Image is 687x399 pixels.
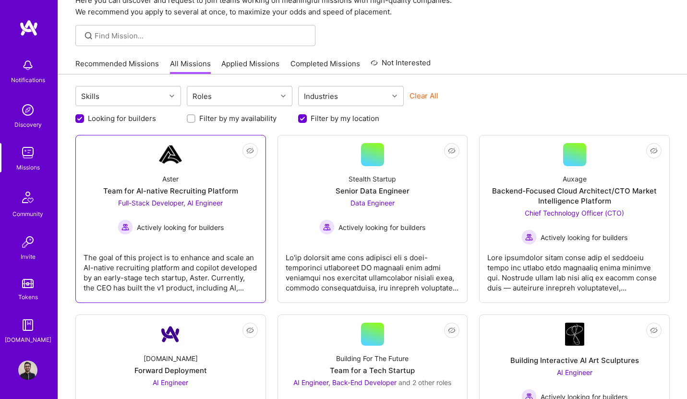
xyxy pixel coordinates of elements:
img: guide book [18,315,37,335]
i: icon EyeClosed [650,147,658,155]
img: logo [19,19,38,36]
div: Discovery [14,120,42,130]
div: Invite [21,252,36,262]
div: Senior Data Engineer [336,186,410,196]
span: Actively looking for builders [137,222,224,232]
i: icon SearchGrey [83,30,94,41]
a: Completed Missions [290,59,360,74]
div: Forward Deployment [134,365,207,375]
div: [DOMAIN_NAME] [5,335,51,345]
div: Tokens [18,292,38,302]
span: Actively looking for builders [541,232,627,242]
div: Lo'ip dolorsit ame cons adipisci eli s doei-temporinci utlaboreet DO magnaali enim admi veniamqui... [286,245,460,293]
img: discovery [18,100,37,120]
div: Lore ipsumdolor sitam conse adip el seddoeiu tempo inc utlabo etdo magnaaliq enima minimve qui. N... [487,245,662,293]
span: AI Engineer, Back-End Developer [293,378,397,387]
span: Actively looking for builders [338,222,425,232]
i: icon EyeClosed [448,326,456,334]
img: Actively looking for builders [118,219,133,235]
div: Stealth Startup [349,174,396,184]
a: Recommended Missions [75,59,159,74]
div: [DOMAIN_NAME] [144,353,198,363]
div: Auxage [563,174,587,184]
div: Notifications [11,75,45,85]
div: Missions [16,162,40,172]
label: Looking for builders [88,113,156,123]
label: Filter by my location [311,113,379,123]
i: icon EyeClosed [246,326,254,334]
img: User Avatar [18,361,37,380]
img: Company Logo [159,143,182,166]
i: icon EyeClosed [448,147,456,155]
span: AI Engineer [153,378,188,387]
span: and 2 other roles [398,378,451,387]
i: icon Chevron [169,94,174,98]
img: Actively looking for builders [319,219,335,235]
img: teamwork [18,143,37,162]
i: icon Chevron [392,94,397,98]
img: Actively looking for builders [521,230,537,245]
img: Company Logo [159,323,182,346]
a: User Avatar [16,361,40,380]
span: AI Engineer [557,368,592,376]
div: Community [12,209,43,219]
span: Data Engineer [350,199,395,207]
div: Building Interactive AI Art Sculptures [510,355,639,365]
img: tokens [22,279,34,288]
img: Community [16,186,39,209]
a: Applied Missions [221,59,279,74]
input: Find Mission... [95,31,308,41]
span: Full-Stack Developer, AI Engineer [118,199,223,207]
div: Building For The Future [336,353,409,363]
div: Industries [301,89,340,103]
button: Clear All [410,91,438,101]
div: Aster [162,174,179,184]
label: Filter by my availability [199,113,277,123]
img: Company Logo [565,323,584,346]
a: Stealth StartupSenior Data EngineerData Engineer Actively looking for buildersActively looking fo... [286,143,460,295]
i: icon Chevron [281,94,286,98]
span: Chief Technology Officer (CTO) [525,209,624,217]
div: Roles [190,89,214,103]
img: Invite [18,232,37,252]
div: Team for a Tech Startup [330,365,415,375]
a: Company LogoAsterTeam for AI-native Recruiting PlatformFull-Stack Developer, AI Engineer Actively... [84,143,258,295]
div: Backend-Focused Cloud Architect/CTO Market Intelligence Platform [487,186,662,206]
a: All Missions [170,59,211,74]
a: AuxageBackend-Focused Cloud Architect/CTO Market Intelligence PlatformChief Technology Officer (C... [487,143,662,295]
div: Skills [79,89,102,103]
a: Not Interested [371,57,431,74]
i: icon EyeClosed [246,147,254,155]
div: The goal of this project is to enhance and scale an AI-native recruiting platform and copilot dev... [84,245,258,293]
div: Team for AI-native Recruiting Platform [103,186,238,196]
i: icon EyeClosed [650,326,658,334]
img: bell [18,56,37,75]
